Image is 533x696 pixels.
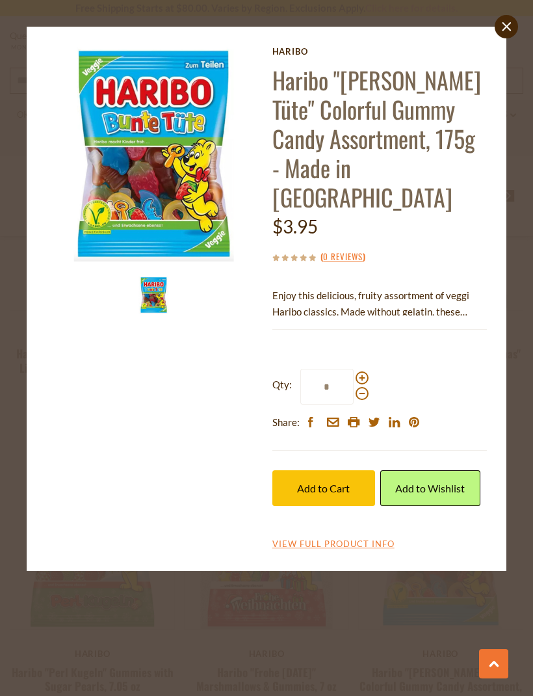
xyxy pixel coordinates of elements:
img: Haribo "Bunte Tüte" Colorful Gummy Candy Assortment, 175g - Made in Germany [46,46,261,261]
strong: Qty: [272,377,292,393]
p: Enjoy this delicious, fruity assortment of veggi Haribo classics. Made without gelatin, these che... [272,288,487,320]
a: 0 Reviews [323,250,363,264]
button: Add to Cart [272,470,376,506]
a: View Full Product Info [272,539,395,550]
input: Qty: [300,369,354,405]
span: ( ) [320,250,365,263]
span: Share: [272,414,300,431]
a: Add to Wishlist [380,470,480,506]
span: Add to Cart [297,482,350,494]
a: Haribo "[PERSON_NAME] Tüte" Colorful Gummy Candy Assortment, 175g - Made in [GEOGRAPHIC_DATA] [272,62,481,214]
span: $3.95 [272,215,318,237]
img: Haribo "Bunte Tüte" Colorful Gummy Candy Assortment, 175g - Made in Germany [135,276,172,314]
a: Haribo [272,46,487,57]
